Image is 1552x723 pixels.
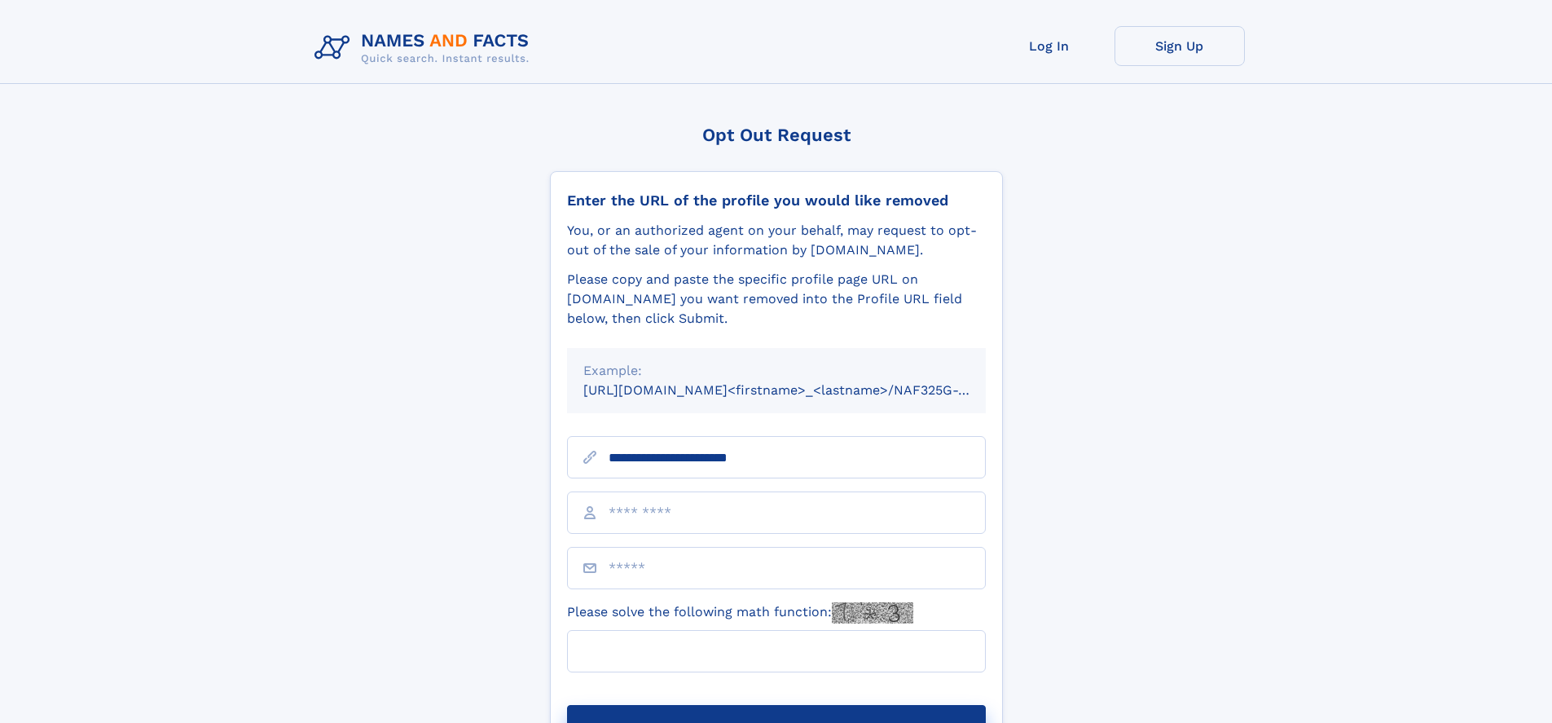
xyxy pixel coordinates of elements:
div: Example: [583,361,969,381]
label: Please solve the following math function: [567,602,913,624]
div: Opt Out Request [550,125,1003,145]
img: Logo Names and Facts [308,26,543,70]
div: Please copy and paste the specific profile page URL on [DOMAIN_NAME] you want removed into the Pr... [567,270,986,328]
small: [URL][DOMAIN_NAME]<firstname>_<lastname>/NAF325G-xxxxxxxx [583,382,1017,398]
a: Sign Up [1115,26,1245,66]
div: You, or an authorized agent on your behalf, may request to opt-out of the sale of your informatio... [567,221,986,260]
div: Enter the URL of the profile you would like removed [567,192,986,209]
a: Log In [984,26,1115,66]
